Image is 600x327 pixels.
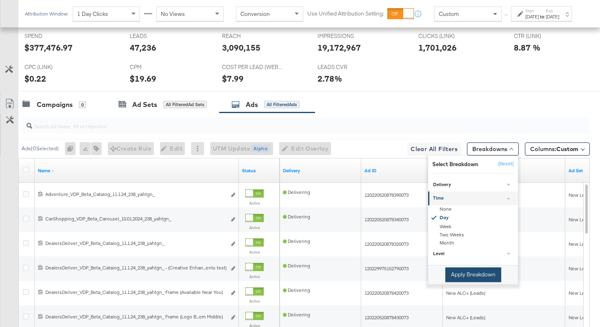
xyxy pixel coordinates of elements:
[245,200,264,206] label: Active
[45,240,226,247] div: DealersDeliver_VDP_Beta_Catalog_11.1.24_238_yahtgn_
[418,42,457,53] div: 1,701,026
[32,115,539,131] input: Search Ad Name, ID or Objective
[130,73,156,85] div: $19.69
[429,231,518,239] div: Two Weeks
[22,145,59,152] div: Ads ( 0 Selected)
[222,63,283,71] span: COST PER LEAD (WEBSITE EVENTS)
[38,167,236,174] a: Ad Name.
[364,265,409,271] span: 120229975152790073
[539,13,546,20] strong: to
[132,100,157,109] div: Ad Sets
[530,145,578,153] span: Columns:
[445,267,501,282] button: Apply Breakdown
[283,214,310,220] span: Delivering
[245,298,264,304] label: Active
[45,191,226,198] div: Adventure_VDP_Beta_Catalog_11.1.24_238_yahtgn_
[364,314,409,320] span: 120220520878430073
[222,42,260,53] div: 3,090,155
[428,178,518,191] a: Delivery
[364,290,409,296] span: 120220520878420073
[24,32,86,40] span: SPEND
[429,213,518,222] div: Day
[24,42,73,53] div: $377,476.97
[364,216,409,222] span: 120220520878340073
[432,160,478,168] div: Select Breakdown
[493,158,514,171] button: [Reset]
[283,238,310,244] span: Delivering
[525,8,539,13] label: Start:
[283,167,358,174] a: Reflects the ability of your Ad to achieve delivery.
[433,251,514,257] div: Level
[433,195,514,202] div: Time
[222,73,244,85] div: $7.99
[429,222,518,231] div: Week
[364,241,409,247] span: 120220520878320073
[467,142,519,156] button: Breakdowns
[514,42,540,53] div: 8.87 %
[24,11,69,17] div: Attribution Window:
[45,289,226,296] div: DealersDeliver_VDP_Beta_Catalog_11.1.24_238_yahtgn_ Frame (Available Near You)
[407,142,461,156] button: Clear All Filters
[283,311,310,318] span: Delivering
[428,247,518,260] a: Level
[446,314,485,320] span: New ALC+ (Leads)
[45,314,226,320] div: DealersDeliver_VDP_Beta_Catalog_11.1.24_238_yahtgn_ Frame (Logo B...om Middle)
[242,167,276,174] a: Shows the current state of your Ad.
[240,10,270,18] span: Conversion
[130,32,191,40] span: LEADS
[418,32,480,40] span: CLICKS (LINK)
[428,191,518,205] a: Time
[65,142,80,155] div: 0
[161,10,185,18] span: No Views
[45,265,226,271] div: DealersDeliver_VDP_Beta_Catalog_11.1.24_238_yahtgn_ - (Creative Enhan...ents test)
[364,167,440,174] a: Your Ad ID.
[318,73,342,85] div: 2.78%
[411,144,458,154] span: Clear All Filters
[318,42,361,53] div: 19,172,967
[45,216,226,222] div: CarShopping_VDP_Beta_Carousel_10.01.2024_238_yahtgn_
[433,182,514,188] div: Delivery
[24,73,46,85] div: $0.22
[429,239,518,247] div: Month
[364,192,409,198] span: 120220520878390073
[318,32,379,40] span: IMPRESSIONS
[283,262,310,269] span: Delivering
[283,189,310,195] span: Delivering
[37,100,73,109] div: Campaigns
[446,290,485,296] span: New ALC+ (Leads)
[246,100,258,109] div: Ads
[130,63,191,71] span: CPM
[546,13,559,20] div: [DATE]
[525,13,539,20] div: [DATE]
[502,14,510,17] span: ↑
[546,8,559,13] label: End:
[283,287,310,293] span: Delivering
[264,101,300,108] div: All Filtered Ads
[428,205,518,247] div: Time
[514,32,575,40] span: CTR (LINK)
[24,63,86,71] span: CPC (LINK)
[245,225,264,230] label: Active
[556,145,578,153] span: Custom
[222,32,283,40] span: REACH
[318,63,379,71] span: LEADS CVR
[163,101,207,108] div: All Filtered Ad Sets
[77,10,108,18] span: 1 Day Clicks
[79,101,86,109] div: 0
[429,205,518,213] div: None
[525,142,590,156] button: Columns:Custom
[245,274,264,279] label: Active
[130,42,156,53] div: 47,236
[439,10,459,18] span: Custom
[245,249,264,255] label: Active
[307,10,384,18] label: Use Unified Attribution Setting:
